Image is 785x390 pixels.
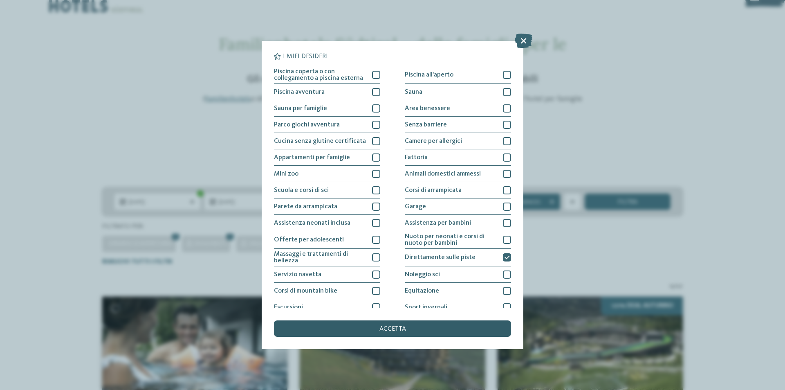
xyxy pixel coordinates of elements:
[405,89,422,95] span: Sauna
[405,254,475,261] span: Direttamente sulle piste
[274,122,340,128] span: Parco giochi avventura
[405,105,450,112] span: Area benessere
[274,138,366,144] span: Cucina senza glutine certificata
[405,233,497,246] span: Nuoto per neonati e corsi di nuoto per bambini
[379,326,406,332] span: accetta
[405,187,462,194] span: Corsi di arrampicata
[405,220,471,226] span: Assistenza per bambini
[274,187,329,194] span: Scuola e corsi di sci
[405,304,447,311] span: Sport invernali
[274,203,337,210] span: Parete da arrampicata
[274,154,350,161] span: Appartamenti per famiglie
[405,72,453,78] span: Piscina all'aperto
[274,237,344,243] span: Offerte per adolescenti
[405,288,439,294] span: Equitazione
[274,251,366,264] span: Massaggi e trattamenti di bellezza
[405,154,428,161] span: Fattoria
[283,53,328,60] span: I miei desideri
[274,271,321,278] span: Servizio navetta
[405,203,426,210] span: Garage
[405,271,440,278] span: Noleggio sci
[274,68,366,81] span: Piscina coperta o con collegamento a piscina esterna
[274,220,350,226] span: Assistenza neonati inclusa
[274,89,325,95] span: Piscina avventura
[405,122,447,128] span: Senza barriere
[274,105,327,112] span: Sauna per famiglie
[274,171,298,177] span: Mini zoo
[274,304,303,311] span: Escursioni
[405,171,481,177] span: Animali domestici ammessi
[405,138,462,144] span: Camere per allergici
[274,288,337,294] span: Corsi di mountain bike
